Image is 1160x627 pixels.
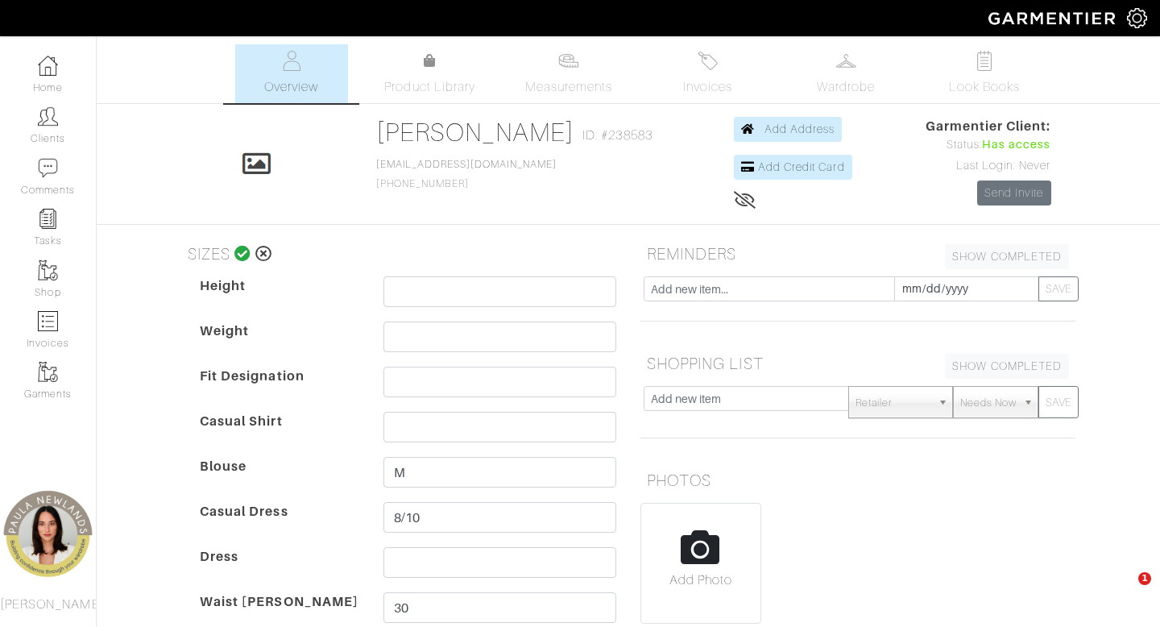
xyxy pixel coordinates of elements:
img: garments-icon-b7da505a4dc4fd61783c78ac3ca0ef83fa9d6f193b1c9dc38574b1d14d53ca28.png [38,362,58,382]
dt: Weight [188,322,371,367]
h5: PHOTOS [640,464,1075,496]
img: comment-icon-a0a6a9ef722e966f86d9cbdc48e553b5cf19dbc54f86b18d962a5391bc8f6eb6.png [38,158,58,178]
img: todo-9ac3debb85659649dc8f770b8b6100bb5dab4b48dedcbae339e5042a72dfd3cc.svg [975,51,995,71]
h5: SHOPPING LIST [640,347,1075,380]
span: Has access [982,136,1051,154]
span: Overview [264,77,318,97]
img: basicinfo-40fd8af6dae0f16599ec9e87c0ef1c0a1fdea2edbe929e3d69a839185d80c458.svg [281,51,301,71]
a: Add Address [734,117,843,142]
span: 1 [1138,572,1151,585]
iframe: Intercom live chat [1105,572,1144,611]
div: Last Login: Never [926,157,1051,175]
div: Status: [926,136,1051,154]
dt: Dress [188,547,371,592]
span: Add Credit Card [758,160,845,173]
a: Send Invite [977,181,1051,206]
button: SAVE [1038,386,1079,418]
h5: REMINDERS [640,238,1075,270]
a: Product Library [374,52,487,97]
button: SAVE [1038,276,1079,301]
dt: Fit Designation [188,367,371,412]
img: orders-icon-0abe47150d42831381b5fb84f609e132dff9fe21cb692f30cb5eec754e2cba89.png [38,311,58,331]
a: Add Credit Card [734,155,852,180]
a: Overview [235,44,348,103]
img: orders-27d20c2124de7fd6de4e0e44c1d41de31381a507db9b33961299e4e07d508b8c.svg [698,51,718,71]
a: Measurements [512,44,626,103]
h5: SIZES [181,238,616,270]
span: Look Books [949,77,1021,97]
img: measurements-466bbee1fd09ba9460f595b01e5d73f9e2bff037440d3c8f018324cb6cdf7a4a.svg [558,51,578,71]
img: dashboard-icon-dbcd8f5a0b271acd01030246c82b418ddd0df26cd7fceb0bd07c9910d44c42f6.png [38,56,58,76]
dt: Height [188,276,371,322]
span: Measurements [525,77,613,97]
span: Product Library [384,77,475,97]
img: wardrobe-487a4870c1b7c33e795ec22d11cfc2ed9d08956e64fb3008fe2437562e282088.svg [836,51,856,71]
a: SHOW COMPLETED [945,244,1069,269]
a: Look Books [928,44,1041,103]
a: Invoices [651,44,764,103]
a: [PERSON_NAME] [376,118,575,147]
a: SHOW COMPLETED [945,354,1069,379]
span: Wardrobe [817,77,875,97]
input: Add new item [644,386,849,411]
span: Retailer [855,387,931,419]
span: Garmentier Client: [926,117,1051,136]
dt: Casual Shirt [188,412,371,457]
span: Add Address [764,122,835,135]
span: ID: #238583 [582,126,652,145]
span: Invoices [683,77,732,97]
a: [EMAIL_ADDRESS][DOMAIN_NAME] [376,159,557,170]
span: Needs Now [960,387,1017,419]
dt: Casual Dress [188,502,371,547]
img: gear-icon-white-bd11855cb880d31180b6d7d6211b90ccbf57a29d726f0c71d8c61bd08dd39cc2.png [1127,8,1147,28]
a: Wardrobe [789,44,902,103]
img: clients-icon-6bae9207a08558b7cb47a8932f037763ab4055f8c8b6bfacd5dc20c3e0201464.png [38,106,58,127]
input: Add new item... [644,276,895,301]
dt: Blouse [188,457,371,502]
img: reminder-icon-8004d30b9f0a5d33ae49ab947aed9ed385cf756f9e5892f1edd6e32f2345188e.png [38,209,58,229]
img: garmentier-logo-header-white-b43fb05a5012e4ada735d5af1a66efaba907eab6374d6393d1fbf88cb4ef424d.png [980,4,1127,32]
span: [PHONE_NUMBER] [376,159,557,189]
img: garments-icon-b7da505a4dc4fd61783c78ac3ca0ef83fa9d6f193b1c9dc38574b1d14d53ca28.png [38,260,58,280]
